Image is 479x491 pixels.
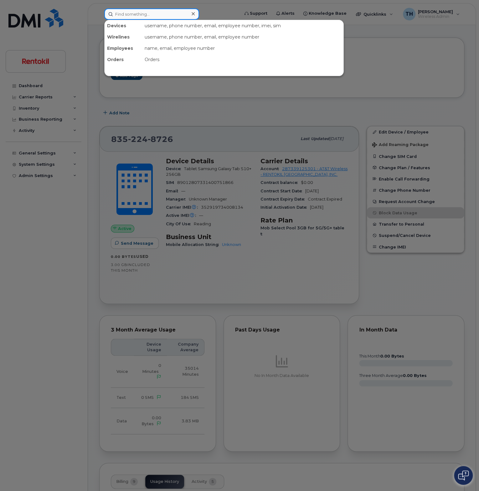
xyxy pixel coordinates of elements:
div: Wirelines [105,31,142,43]
div: Employees [105,43,142,54]
div: username, phone number, email, employee number, imei, sim [142,20,343,31]
div: Orders [105,54,142,65]
div: username, phone number, email, employee number [142,31,343,43]
img: Open chat [458,470,469,480]
div: name, email, employee number [142,43,343,54]
input: Find something... [104,8,199,20]
div: Devices [105,20,142,31]
div: Orders [142,54,343,65]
